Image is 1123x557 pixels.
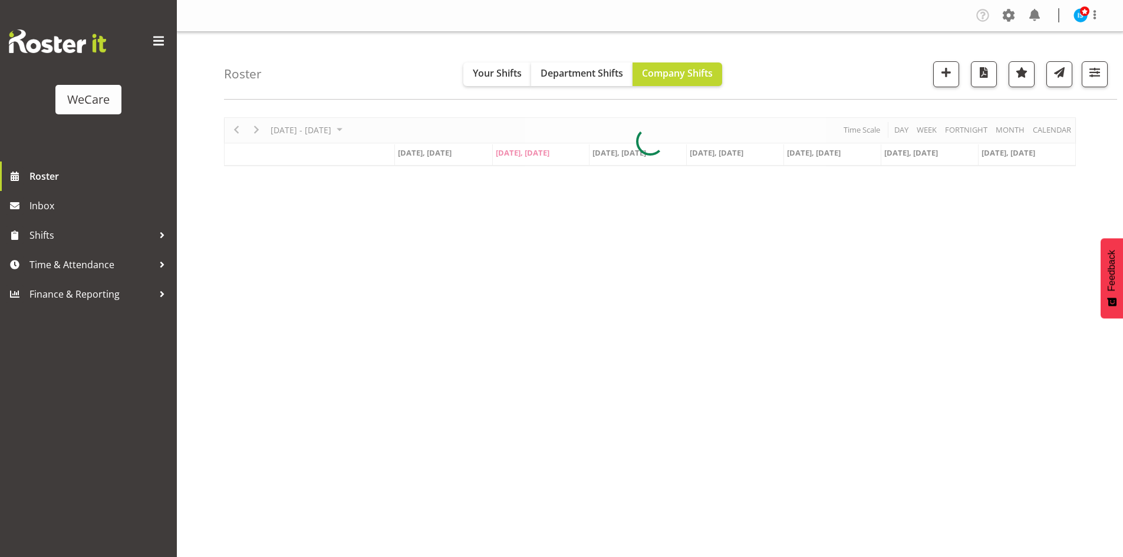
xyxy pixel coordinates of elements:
[29,285,153,303] span: Finance & Reporting
[29,167,171,185] span: Roster
[224,67,262,81] h4: Roster
[29,226,153,244] span: Shifts
[1046,61,1072,87] button: Send a list of all shifts for the selected filtered period to all rostered employees.
[1101,238,1123,318] button: Feedback - Show survey
[971,61,997,87] button: Download a PDF of the roster according to the set date range.
[633,62,722,86] button: Company Shifts
[473,67,522,80] span: Your Shifts
[531,62,633,86] button: Department Shifts
[463,62,531,86] button: Your Shifts
[9,29,106,53] img: Rosterit website logo
[933,61,959,87] button: Add a new shift
[1106,250,1117,291] span: Feedback
[29,256,153,273] span: Time & Attendance
[1082,61,1108,87] button: Filter Shifts
[1009,61,1035,87] button: Highlight an important date within the roster.
[67,91,110,108] div: WeCare
[29,197,171,215] span: Inbox
[642,67,713,80] span: Company Shifts
[1073,8,1088,22] img: isabel-simcox10849.jpg
[541,67,623,80] span: Department Shifts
